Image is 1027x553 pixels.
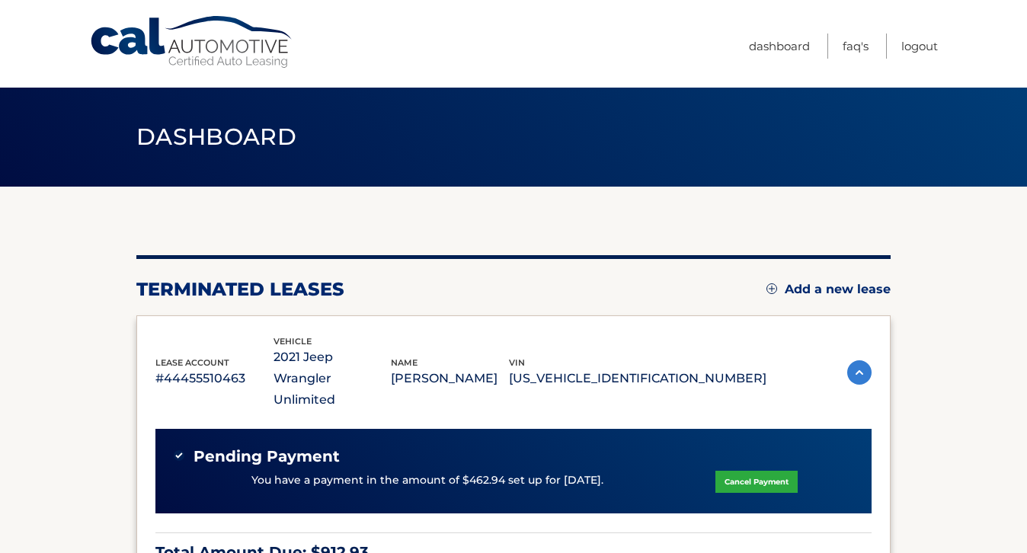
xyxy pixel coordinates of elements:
[136,278,344,301] h2: terminated leases
[251,472,603,489] p: You have a payment in the amount of $462.94 set up for [DATE].
[749,34,810,59] a: Dashboard
[274,336,312,347] span: vehicle
[274,347,392,411] p: 2021 Jeep Wrangler Unlimited
[391,368,509,389] p: [PERSON_NAME]
[509,357,525,368] span: vin
[847,360,872,385] img: accordion-active.svg
[509,368,766,389] p: [US_VEHICLE_IDENTIFICATION_NUMBER]
[715,471,798,493] a: Cancel Payment
[766,282,891,297] a: Add a new lease
[89,15,295,69] a: Cal Automotive
[155,357,229,368] span: lease account
[136,123,296,151] span: Dashboard
[194,447,340,466] span: Pending Payment
[766,283,777,294] img: add.svg
[843,34,869,59] a: FAQ's
[174,450,184,461] img: check-green.svg
[901,34,938,59] a: Logout
[155,368,274,389] p: #44455510463
[391,357,418,368] span: name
